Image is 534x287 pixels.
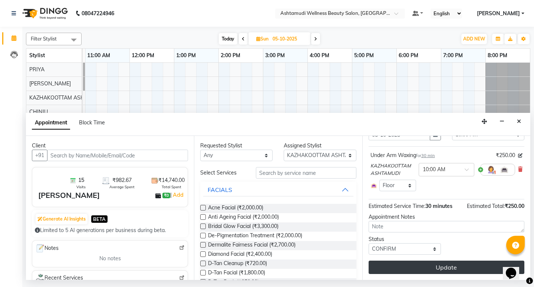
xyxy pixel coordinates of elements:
[158,176,185,184] span: ₹14,740.00
[208,269,265,278] span: D-Tan Facial (₹1,800.00)
[486,50,509,61] a: 8:00 PM
[38,190,100,201] div: [PERSON_NAME]
[29,108,48,115] span: CHINJU
[32,150,47,161] button: +91
[256,167,356,179] input: Search by service name
[79,119,105,126] span: Block Time
[29,66,44,73] span: PRIYA
[112,176,132,184] span: ₹982.67
[172,190,185,199] a: Add
[463,36,485,42] span: ADD NEW
[208,204,263,213] span: Acne Facial (₹2,000.00)
[31,36,57,42] span: Filter Stylist
[130,50,156,61] a: 12:00 PM
[421,153,435,158] span: 30 min
[369,235,441,243] div: Status
[32,142,188,150] div: Client
[369,213,524,221] div: Appointment Notes
[200,142,273,150] div: Requested Stylist
[514,116,524,127] button: Close
[36,214,88,224] button: Generate AI Insights
[82,3,114,24] b: 08047224946
[270,33,307,45] input: 2025-10-05
[29,52,45,59] span: Stylist
[370,182,377,189] img: Interior.png
[35,274,83,283] span: Recent Services
[208,232,302,241] span: De-Pigmentation Treatment (₹2,000.00)
[505,203,524,209] span: ₹250.00
[500,165,509,174] img: Interior.png
[47,150,188,161] input: Search by Name/Mobile/Email/Code
[467,203,505,209] span: Estimated Total:
[370,162,416,177] span: KAZHAKOOTTAM ASHTAMUDI
[76,184,86,190] span: Visits
[35,226,185,234] div: Limited to 5 AI generations per business during beta.
[254,36,270,42] span: Sun
[397,50,420,61] a: 6:00 PM
[78,176,84,184] span: 15
[441,50,465,61] a: 7:00 PM
[369,203,425,209] span: Estimated Service Time:
[369,261,524,274] button: Update
[425,203,452,209] span: 30 minutes
[208,241,296,250] span: Dermalite Fairness Facial (₹2,700.00)
[487,165,495,174] img: Hairdresser.png
[208,213,279,222] span: Anti Ageing Facial (₹2,000.00)
[109,184,135,190] span: Average Spent
[29,80,71,87] span: [PERSON_NAME]
[208,185,232,194] div: FACIALS
[99,255,121,262] span: No notes
[85,50,112,61] a: 11:00 AM
[19,3,70,24] img: logo
[91,215,108,222] span: BETA
[263,50,287,61] a: 3:00 PM
[496,151,515,159] span: ₹250.00
[162,184,181,190] span: Total Spent
[219,33,237,45] span: Today
[370,151,435,159] div: Under Arm Waxing
[219,50,242,61] a: 2:00 PM
[416,153,435,158] small: for
[162,193,170,199] span: ₹0
[461,34,487,44] button: ADD NEW
[203,183,353,196] button: FACIALS
[308,50,331,61] a: 4:00 PM
[170,190,185,199] span: |
[503,257,527,280] iframe: chat widget
[518,153,523,158] i: Edit price
[208,222,278,232] span: Bridal Glow Facial (₹3,300.00)
[174,50,198,61] a: 1:00 PM
[352,50,376,61] a: 5:00 PM
[195,169,250,177] div: Select Services
[284,142,356,150] div: Assigned Stylist
[29,94,104,101] span: KAZHAKOOTTAM ASHTAMUDI
[35,244,59,253] span: Notes
[208,250,272,260] span: Diamond Facial (₹2,400.00)
[32,116,70,130] span: Appointment
[477,10,520,17] span: [PERSON_NAME]
[208,260,267,269] span: D-Tan Cleanup (₹720.00)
